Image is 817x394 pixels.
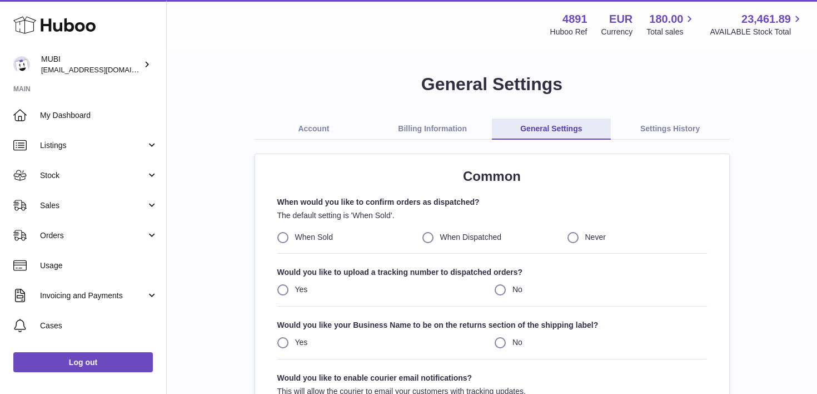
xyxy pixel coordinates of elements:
label: Yes [277,337,490,348]
span: [EMAIL_ADDRESS][DOMAIN_NAME] [41,65,163,74]
span: Invoicing and Payments [40,290,146,301]
a: 180.00 Total sales [646,12,696,37]
span: My Dashboard [40,110,158,121]
div: MUBI [41,54,141,75]
div: Huboo Ref [550,27,587,37]
strong: Would you like to enable courier email notifications? [277,373,707,383]
span: Cases [40,321,158,331]
span: Usage [40,260,158,271]
span: Stock [40,170,146,181]
a: Settings History [611,119,730,140]
label: When Sold [277,232,417,243]
a: Billing Information [373,119,492,140]
span: 180.00 [649,12,683,27]
span: Total sales [646,27,696,37]
a: General Settings [492,119,611,140]
label: No [495,284,707,295]
span: 23,461.89 [741,12,791,27]
span: AVAILABLE Stock Total [710,27,804,37]
label: When Dispatched [422,232,562,243]
label: Never [567,232,707,243]
strong: Would you like to upload a tracking number to dispatched orders? [277,267,707,278]
strong: When would you like to confirm orders as dispatched? [277,197,707,208]
a: Account [255,119,373,140]
img: shop@mubi.com [13,56,30,73]
h2: Common [277,168,707,185]
a: 23,461.89 AVAILABLE Stock Total [710,12,804,37]
strong: Would you like your Business Name to be on the returns section of the shipping label? [277,320,707,331]
a: Log out [13,352,153,372]
div: Currency [601,27,633,37]
label: No [495,337,707,348]
span: Listings [40,140,146,151]
p: The default setting is 'When Sold’. [277,210,707,221]
strong: EUR [609,12,632,27]
span: Orders [40,230,146,241]
h1: General Settings [185,72,799,96]
span: Sales [40,200,146,211]
label: Yes [277,284,490,295]
strong: 4891 [562,12,587,27]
